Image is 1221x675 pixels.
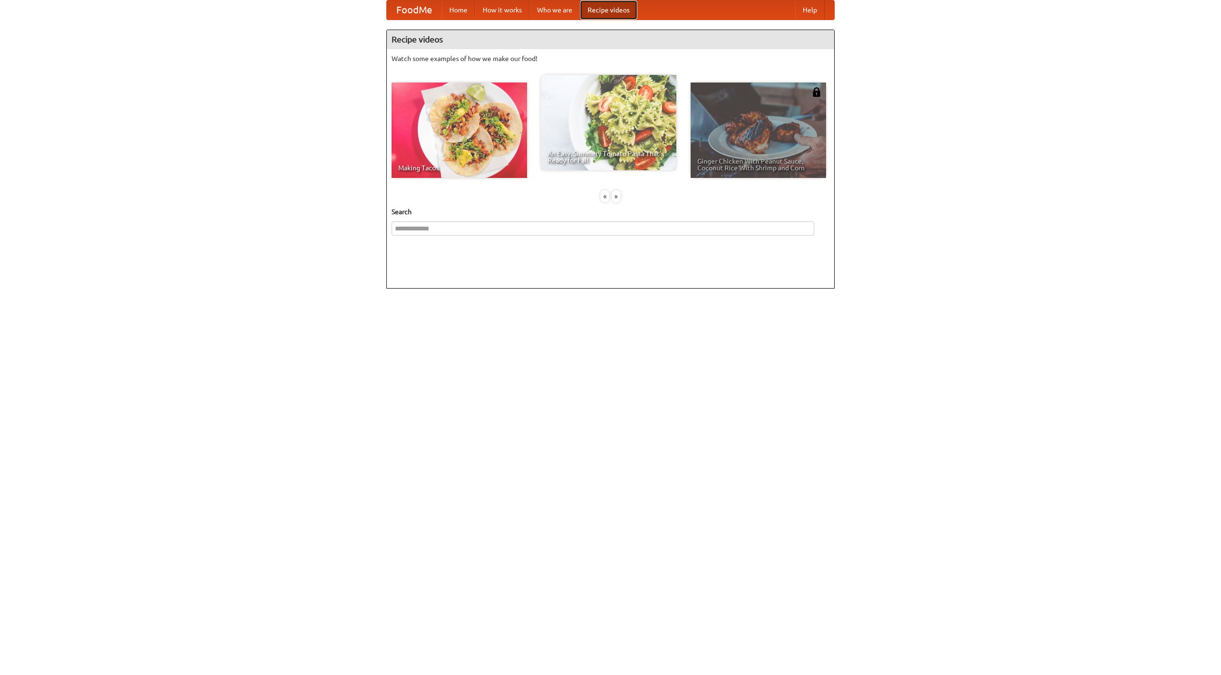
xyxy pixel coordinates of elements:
span: An Easy, Summery Tomato Pasta That's Ready for Fall [548,150,670,164]
a: FoodMe [387,0,442,20]
a: Help [795,0,825,20]
a: How it works [475,0,529,20]
a: Who we are [529,0,580,20]
span: Making Tacos [398,165,520,171]
img: 483408.png [812,87,821,97]
h5: Search [392,207,829,217]
div: « [600,190,609,202]
div: » [612,190,621,202]
a: An Easy, Summery Tomato Pasta That's Ready for Fall [541,75,676,170]
p: Watch some examples of how we make our food! [392,54,829,63]
a: Home [442,0,475,20]
a: Making Tacos [392,83,527,178]
h4: Recipe videos [387,30,834,49]
a: Recipe videos [580,0,637,20]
